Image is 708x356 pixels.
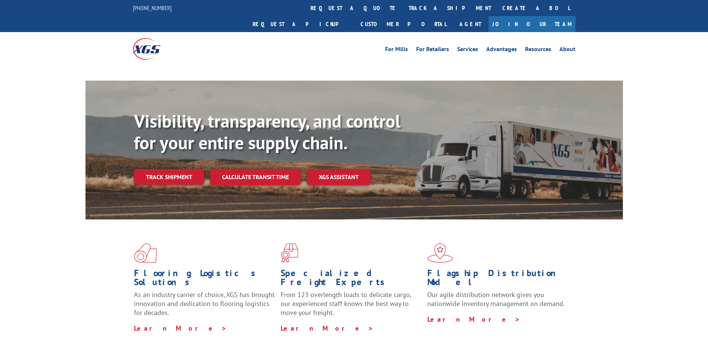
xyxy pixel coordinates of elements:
img: xgs-icon-total-supply-chain-intelligence-red [134,243,157,263]
b: Visibility, transparency, and control for your entire supply chain. [134,109,400,154]
a: Resources [525,46,551,54]
a: Learn More > [281,324,374,332]
a: Request a pickup [247,16,355,32]
h1: Flagship Distribution Model [427,269,568,290]
a: XGS ASSISTANT [307,169,371,185]
span: As an industry carrier of choice, XGS has brought innovation and dedication to flooring logistics... [134,290,275,317]
a: Agent [452,16,489,32]
a: Customer Portal [355,16,452,32]
span: Our agile distribution network gives you nationwide inventory management on demand. [427,290,565,308]
p: From 123 overlength loads to delicate cargo, our experienced staff knows the best way to move you... [281,290,422,324]
a: Learn More > [427,315,520,324]
a: Calculate transit time [210,169,301,185]
img: xgs-icon-focused-on-flooring-red [281,243,298,263]
a: Advantages [486,46,517,54]
a: Learn More > [134,324,227,332]
a: Track shipment [134,169,204,185]
a: About [559,46,576,54]
h1: Flooring Logistics Solutions [134,269,275,290]
a: [PHONE_NUMBER] [133,4,172,12]
a: For Mills [385,46,408,54]
a: For Retailers [416,46,449,54]
h1: Specialized Freight Experts [281,269,422,290]
a: Join Our Team [489,16,576,32]
img: xgs-icon-flagship-distribution-model-red [427,243,453,263]
a: Services [457,46,478,54]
